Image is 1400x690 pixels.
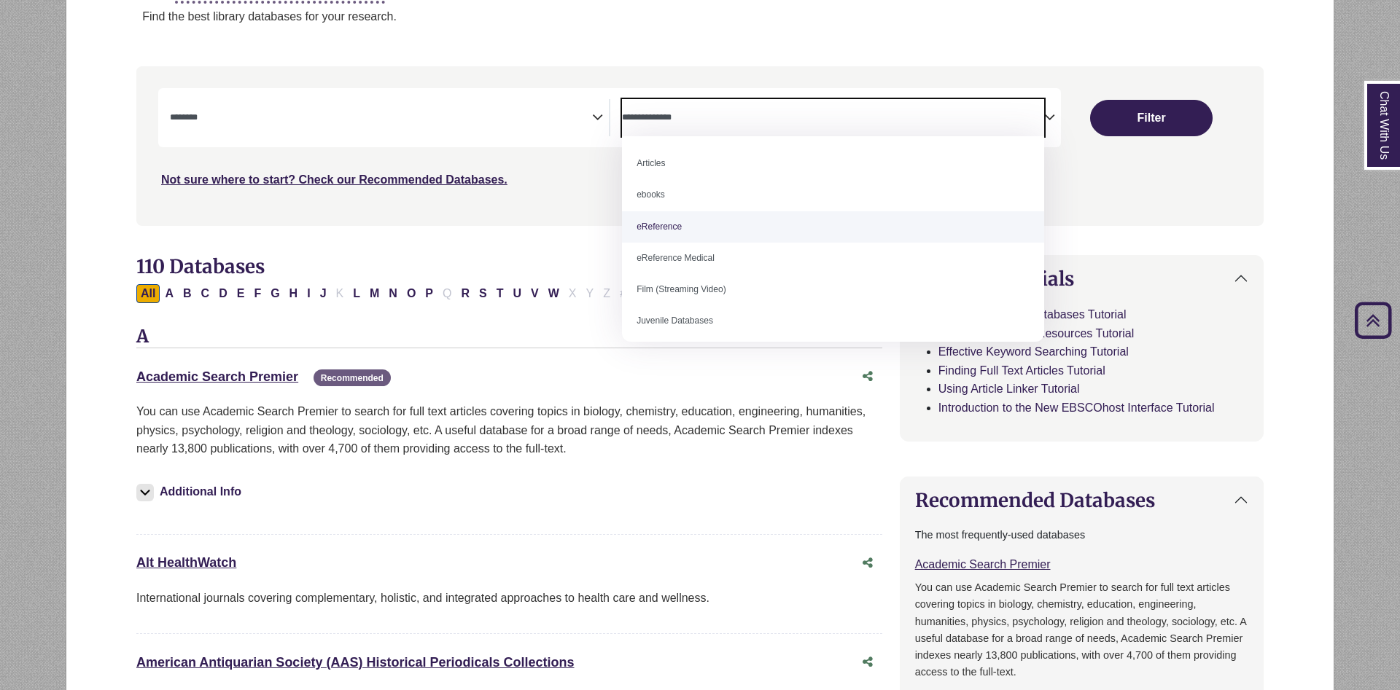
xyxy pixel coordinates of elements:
[915,558,1051,571] a: Academic Search Premier
[136,284,160,303] button: All
[456,284,474,303] button: Filter Results R
[349,284,365,303] button: Filter Results L
[915,579,1248,680] p: You can use Academic Search Premier to search for full text articles covering topics in biology, ...
[475,284,491,303] button: Filter Results S
[938,401,1215,414] a: Introduction to the New EBSCOhost Interface Tutorial
[285,284,303,303] button: Filter Results H
[901,477,1263,523] button: Recommended Databases
[266,284,284,303] button: Filter Results G
[938,345,1129,358] a: Effective Keyword Searching Tutorial
[622,243,1044,274] li: eReference Medical
[901,256,1263,302] button: Helpful Tutorials
[142,7,1334,26] p: Find the best library databases for your research.
[136,655,575,670] a: American Antiquarian Society (AAS) Historical Periodicals Collections
[508,284,526,303] button: Filter Results U
[938,364,1105,377] a: Finding Full Text Articles Tutorial
[136,482,246,502] button: Additional Info
[249,284,265,303] button: Filter Results F
[526,284,543,303] button: Filter Results V
[915,527,1248,544] p: The most frequently-used databases
[1090,100,1213,136] button: Submit for Search Results
[316,284,331,303] button: Filter Results J
[197,284,214,303] button: Filter Results C
[136,369,298,384] a: Academic Search Premier
[938,383,1080,395] a: Using Article Linker Tutorial
[622,148,1044,179] li: Articles
[136,254,265,278] span: 110 Databases
[136,326,882,348] h3: A
[384,284,402,303] button: Filter Results N
[136,66,1264,225] nav: Search filters
[544,284,564,303] button: Filter Results W
[179,284,196,303] button: Filter Results B
[314,369,391,386] span: Recommended
[1350,310,1396,330] a: Back to Top
[622,179,1044,211] li: ebooks
[136,402,882,458] p: You can use Academic Search Premier to search for full text articles covering topics in biology, ...
[233,284,249,303] button: Filter Results E
[214,284,232,303] button: Filter Results D
[136,589,882,608] p: International journals covering complementary, holistic, and integrated approaches to health care...
[622,305,1044,337] li: Juvenile Databases
[622,274,1044,305] li: Film (Streaming Video)
[853,648,882,676] button: Share this database
[136,555,236,570] a: Alt HealthWatch
[136,286,632,299] div: Alpha-list to filter by first letter of database name
[170,113,592,125] textarea: Search
[161,173,507,186] a: Not sure where to start? Check our Recommended Databases.
[303,284,314,303] button: Filter Results I
[853,363,882,391] button: Share this database
[622,113,1044,125] textarea: Search
[402,284,420,303] button: Filter Results O
[421,284,437,303] button: Filter Results P
[622,211,1044,243] li: eReference
[492,284,508,303] button: Filter Results T
[853,549,882,577] button: Share this database
[160,284,178,303] button: Filter Results A
[365,284,384,303] button: Filter Results M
